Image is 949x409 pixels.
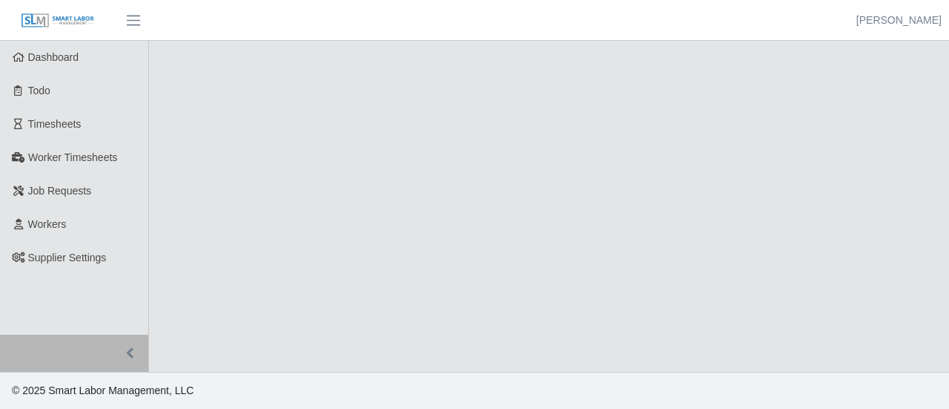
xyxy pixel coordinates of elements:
img: SLM Logo [21,13,95,29]
span: © 2025 Smart Labor Management, LLC [12,385,194,396]
span: Worker Timesheets [28,151,117,163]
span: Supplier Settings [28,252,107,264]
span: Workers [28,218,67,230]
span: Dashboard [28,51,79,63]
span: Timesheets [28,118,82,130]
span: Job Requests [28,185,92,197]
a: [PERSON_NAME] [856,13,942,28]
span: Todo [28,85,50,96]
